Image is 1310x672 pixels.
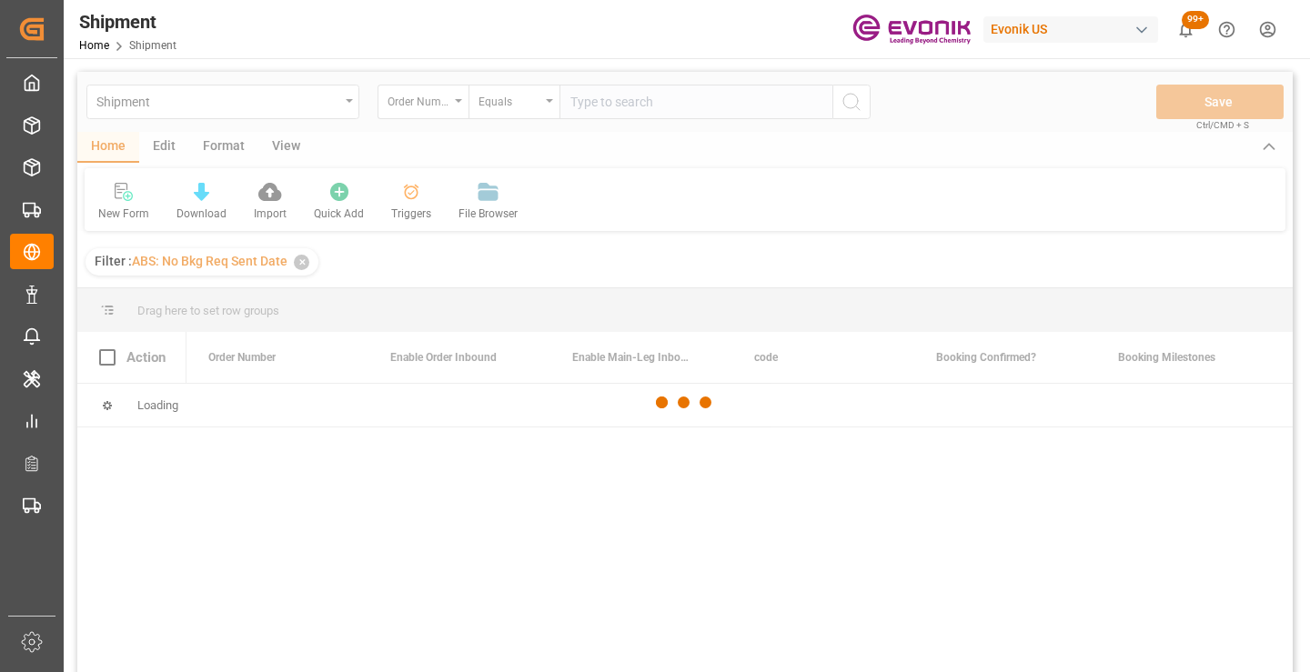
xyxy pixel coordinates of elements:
button: Evonik US [983,12,1165,46]
button: Help Center [1206,9,1247,50]
div: Shipment [79,8,176,35]
a: Home [79,39,109,52]
div: Evonik US [983,16,1158,43]
span: 99+ [1182,11,1209,29]
button: show 100 new notifications [1165,9,1206,50]
img: Evonik-brand-mark-Deep-Purple-RGB.jpeg_1700498283.jpeg [852,14,971,45]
